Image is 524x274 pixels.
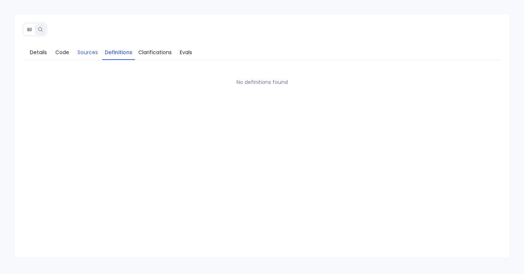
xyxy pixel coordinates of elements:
[180,48,192,56] span: Evals
[55,48,69,56] span: Code
[30,48,47,56] span: Details
[78,48,98,56] span: Sources
[138,48,172,56] span: Clarifications
[105,48,132,56] span: Definitions
[237,78,288,86] div: No definitions found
